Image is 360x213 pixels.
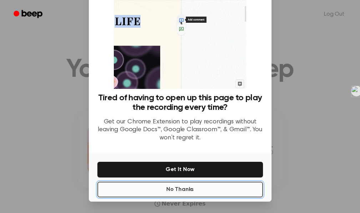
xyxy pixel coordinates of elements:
[97,93,263,112] h3: Tired of having to open up this page to play the recording every time?
[97,162,263,177] button: Get It Now
[9,7,49,21] a: Beep
[317,6,351,23] a: Log Out
[97,182,263,197] button: No Thanks
[97,118,263,142] p: Get our Chrome Extension to play recordings without leaving Google Docs™, Google Classroom™, & Gm...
